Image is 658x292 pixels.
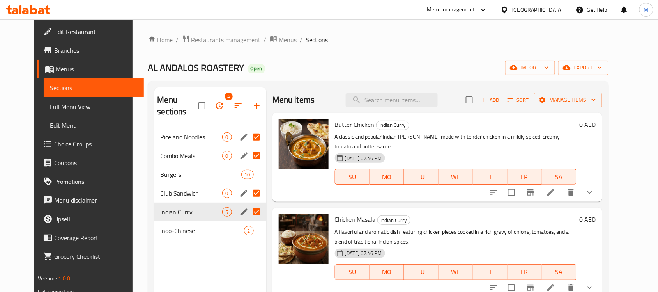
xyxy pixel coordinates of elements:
button: FR [508,169,542,185]
a: Coverage Report [37,228,144,247]
span: Burgers [161,170,241,179]
span: [DATE] 07:46 PM [342,155,385,162]
span: 0 [223,190,232,197]
p: A classic and popular Indian [PERSON_NAME] made with tender chicken in a mildly spiced, creamy to... [335,132,577,151]
span: [DATE] 07:46 PM [342,249,385,257]
button: Add [478,94,502,106]
a: Coupons [37,153,144,172]
span: MO [373,266,401,278]
button: import [505,61,555,75]
a: Edit Restaurant [37,22,144,41]
span: Select to update [503,184,520,201]
button: edit [238,187,250,199]
span: FR [511,171,539,183]
span: 1.0.0 [58,273,71,283]
div: [GEOGRAPHIC_DATA] [512,5,563,14]
span: Indian Curry [161,207,222,217]
a: Upsell [37,210,144,228]
div: Rice and Noodles [161,132,222,142]
span: import [511,63,549,73]
span: Promotions [54,177,138,186]
button: Manage items [534,93,602,107]
span: 4 [225,93,233,100]
span: AL ANDALOS ROASTERY [148,59,244,77]
input: search [346,93,438,107]
span: Branches [54,46,138,55]
p: A flavorful and aromatic dish featuring chicken pieces cooked in a rich gravy of onions, tomatoes... [335,227,577,247]
a: Sections [44,78,144,97]
div: items [244,226,254,235]
li: / [300,35,303,45]
nav: breadcrumb [148,35,608,45]
span: TU [407,266,435,278]
button: show more [580,183,599,202]
button: edit [238,131,250,143]
button: TH [473,169,507,185]
button: SU [335,169,370,185]
span: M [644,5,649,14]
span: 0 [223,134,232,141]
span: Menus [279,35,297,45]
span: Select all sections [194,98,210,114]
span: Sort [508,96,529,105]
span: Sort sections [229,96,248,115]
span: Club Sandwich [161,189,222,198]
a: Restaurants management [182,35,261,45]
span: Version: [38,273,57,283]
button: sort-choices [485,183,503,202]
button: SA [542,169,576,185]
button: export [558,61,608,75]
h2: Menu items [272,94,315,106]
div: Burgers10 [154,165,266,184]
button: MO [370,264,404,280]
a: Edit menu item [546,188,555,197]
span: Edit Restaurant [54,27,138,36]
a: Home [148,35,173,45]
a: Branches [37,41,144,60]
span: SU [338,171,366,183]
button: Sort [506,94,531,106]
span: MO [373,171,401,183]
span: 10 [242,171,253,178]
span: Add item [478,94,502,106]
a: Promotions [37,172,144,191]
div: Indian Curry [376,121,409,130]
span: Indo-Chinese [161,226,244,235]
img: Chicken Masala [279,214,329,264]
a: Grocery Checklist [37,247,144,266]
span: Menus [56,64,138,74]
button: SA [542,264,576,280]
button: Add section [248,96,266,115]
div: Menu-management [427,5,475,14]
span: Sections [50,83,138,93]
span: Add [479,96,501,105]
span: Chicken Masala [335,214,376,225]
button: MO [370,169,404,185]
a: Menus [270,35,297,45]
h6: 0 AED [580,214,596,225]
span: TH [476,266,504,278]
span: SU [338,266,366,278]
span: 0 [223,152,232,160]
button: SU [335,264,370,280]
a: Menus [37,60,144,78]
a: Choice Groups [37,135,144,153]
span: Full Menu View [50,102,138,111]
span: Coverage Report [54,233,138,242]
span: Menu disclaimer [54,196,138,205]
div: Combo Meals0edit [154,146,266,165]
h2: Menu sections [157,94,198,118]
span: Butter Chicken [335,119,375,130]
div: Rice and Noodles0edit [154,128,266,146]
div: Club Sandwich0edit [154,184,266,203]
span: WE [442,171,470,183]
button: WE [439,264,473,280]
span: Manage items [540,95,596,105]
span: Select section [461,92,478,108]
span: Indian Curry [378,216,410,225]
span: Combo Meals [161,151,222,160]
span: FR [511,266,539,278]
button: edit [238,150,250,162]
